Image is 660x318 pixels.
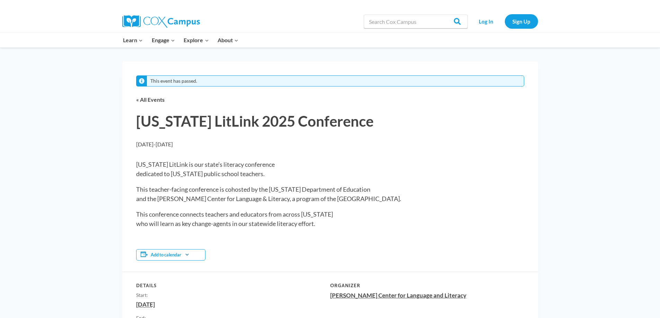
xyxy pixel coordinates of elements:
[505,14,538,28] a: Sign Up
[471,14,538,28] nav: Secondary Navigation
[471,14,501,28] a: Log In
[122,15,200,28] img: Cox Campus
[364,15,468,28] input: Search Cox Campus
[152,36,175,45] span: Engage
[136,141,153,147] span: [DATE]
[136,301,155,308] abbr: 2025-06-16
[136,111,524,131] h1: [US_STATE] LitLink 2025 Conference
[218,36,238,45] span: About
[136,160,524,179] p: [US_STATE] LitLink is our state’s literacy conference dedicated to [US_STATE] public school teach...
[119,33,243,47] nav: Primary Navigation
[136,185,524,203] p: This teacher-facing conference is cohosted by the [US_STATE] Department of Education and the [PER...
[151,252,181,257] button: Add to calendar
[123,36,143,45] span: Learn
[330,283,516,289] h2: Organizer
[184,36,209,45] span: Explore
[330,292,466,299] a: [PERSON_NAME] Center for Language and Literacy
[136,210,524,228] p: This conference connects teachers and educators from across [US_STATE] who will learn as key chan...
[136,291,322,299] dt: Start:
[136,96,165,103] a: « All Events
[136,140,173,149] h2: -
[150,78,197,84] li: This event has passed.
[156,141,173,147] span: [DATE]
[136,283,322,289] h2: Details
